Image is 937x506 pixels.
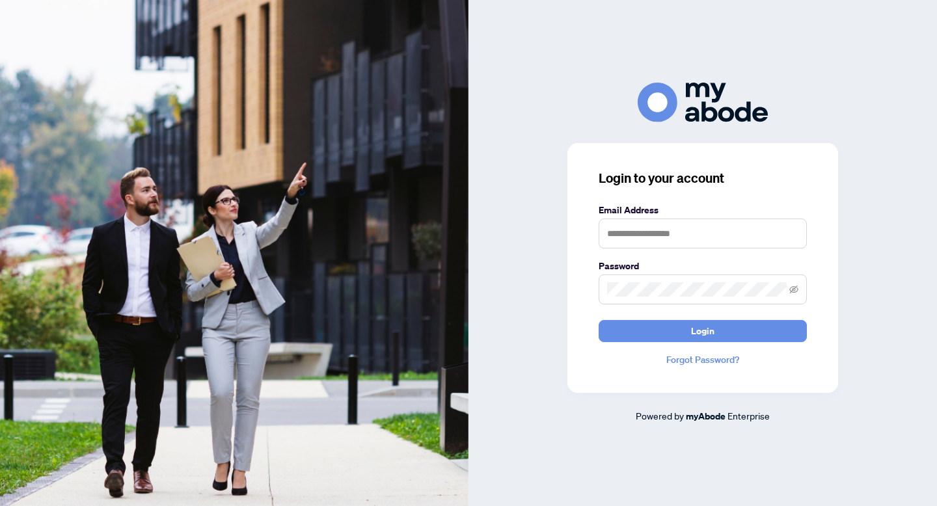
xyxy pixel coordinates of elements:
[686,409,726,423] a: myAbode
[789,285,798,294] span: eye-invisible
[599,353,807,367] a: Forgot Password?
[638,83,768,122] img: ma-logo
[636,410,684,421] span: Powered by
[691,321,714,341] span: Login
[599,320,807,342] button: Login
[599,259,807,273] label: Password
[599,169,807,187] h3: Login to your account
[599,203,807,217] label: Email Address
[727,410,770,421] span: Enterprise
